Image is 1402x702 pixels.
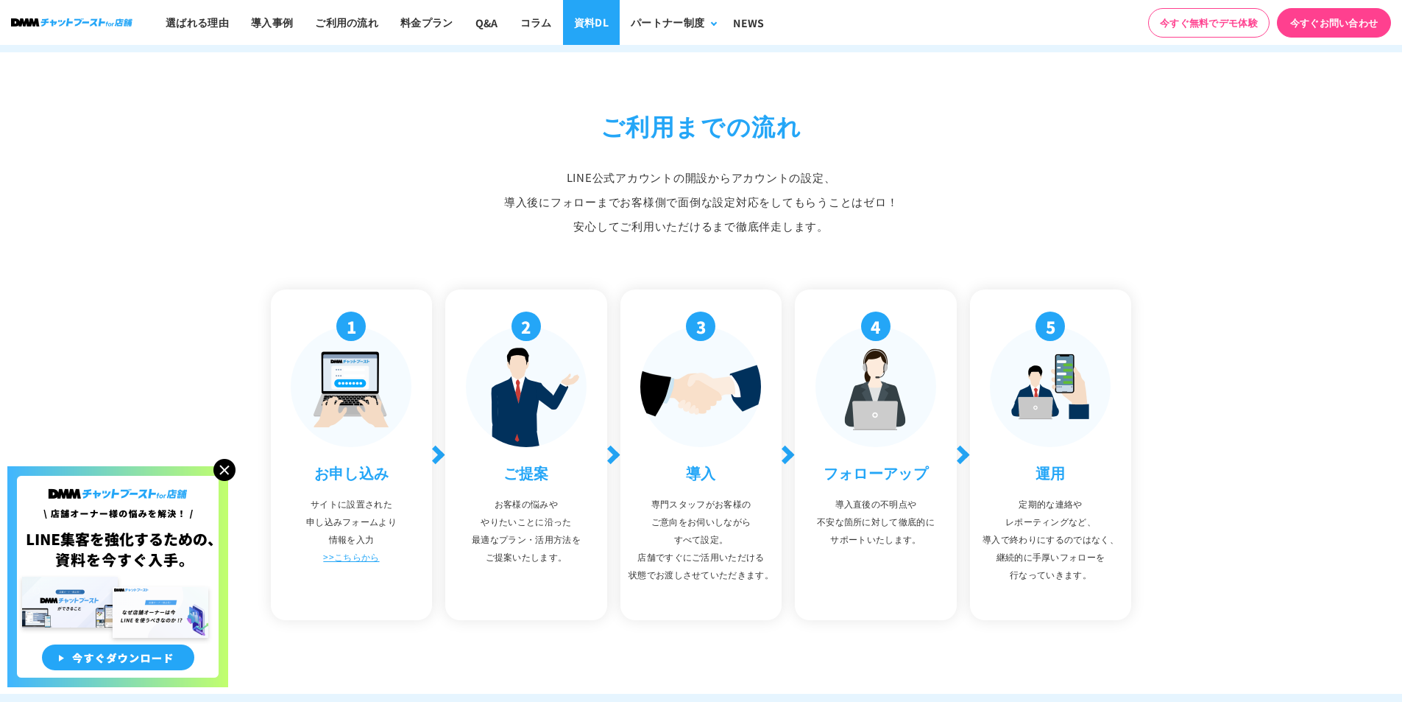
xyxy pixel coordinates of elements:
[628,462,775,484] h2: 導入
[11,18,132,27] img: ロゴ
[977,462,1125,484] h2: 運用
[453,495,600,566] p: お客様の悩みや やりたいことに沿った 最適なプラン・活用方法を ご提案いたします。
[977,495,1125,583] p: 定期的な連絡や レポーティングなど、 導入で終わりにするのではなく、 継続的に手厚いフォローを 行なっていきます。
[631,15,704,30] div: パートナー制度
[336,312,366,341] p: 1
[802,462,949,484] h2: フォローアップ
[7,466,228,687] img: 店舗オーナー様の悩みを解決!LINE集客を狂化するための資料を今すぐ入手!
[278,462,425,484] h2: お申し込み
[271,165,1132,238] p: LINE公式アカウントの開設からアカウントの設定、 導入後にフォローまでお客様側で面倒な設定対応をしてもらうことはゼロ！ 安心してご利用いただけるまで徹底伴走します。
[628,495,775,583] p: 専門スタッフがお客様の ご意向をお伺いしながら すべて設定。 店舗ですぐにご活用いただける 状態でお渡しさせていただきます。
[1148,8,1270,38] a: 今すぐ無料でデモ体験
[453,462,600,484] h2: ご提案
[1277,8,1391,38] a: 今すぐお問い合わせ
[1035,312,1065,341] p: 5
[511,312,541,341] p: 2
[271,108,1132,143] h2: ご利用までの流れ
[7,466,228,484] a: 店舗オーナー様の悩みを解決!LINE集客を狂化するための資料を今すぐ入手!
[278,495,425,566] p: サイトに設置された 申し込みフォームより 情報を入力
[861,312,891,341] p: 4
[323,550,379,563] a: >>こちらから
[802,495,949,548] p: 導入直後の不明点や 不安な箇所に対して徹底的に サポートいたします。
[686,312,715,341] p: 3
